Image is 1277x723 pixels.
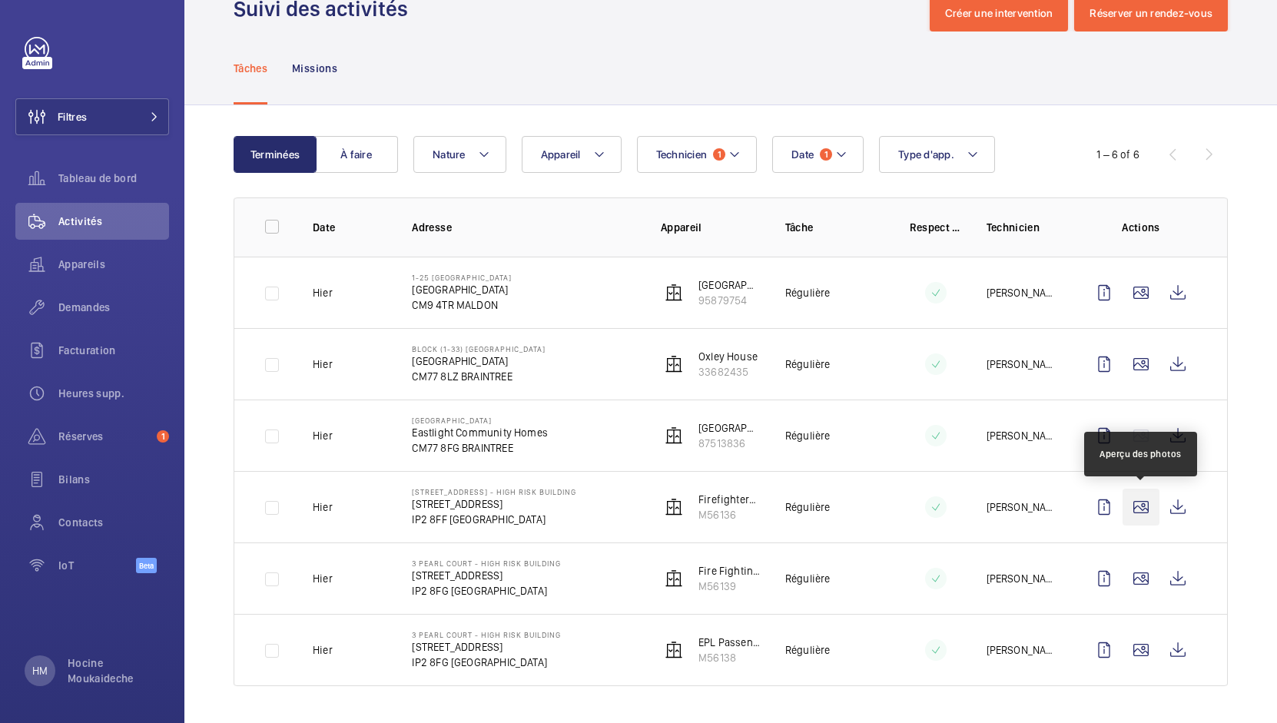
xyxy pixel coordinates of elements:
p: [GEOGRAPHIC_DATA] [412,353,546,369]
p: Hier [313,499,333,515]
span: Appareil [541,148,581,161]
button: À faire [315,136,398,173]
span: IoT [58,558,136,573]
p: 3 Pearl Court - High Risk Building [412,559,561,568]
p: [STREET_ADDRESS] [412,639,561,655]
p: Appareil [661,220,761,235]
button: Terminées [234,136,317,173]
p: Actions [1086,220,1196,235]
p: Régulière [785,642,831,658]
div: Aperçu des photos [1100,447,1182,461]
span: Filtres [58,109,87,124]
p: EPL Passenger Lift No 1 [698,635,761,650]
p: Hocine Moukaideche [68,655,160,686]
span: Appareils [58,257,169,272]
img: elevator.svg [665,284,683,302]
button: Nature [413,136,506,173]
p: M56138 [698,650,761,665]
p: Fire Fighting - EPL Passenger Lift No 2 [698,563,761,579]
p: [PERSON_NAME] [987,285,1061,300]
p: Block (1-33) [GEOGRAPHIC_DATA] [412,344,546,353]
span: Beta [136,558,157,573]
button: Filtres [15,98,169,135]
p: 33682435 [698,364,758,380]
button: Technicien1 [637,136,758,173]
span: Réserves [58,429,151,444]
span: Activités [58,214,169,229]
p: Hier [313,285,333,300]
p: Régulière [785,499,831,515]
p: Firefighters - EPL Passenger Lift [698,492,761,507]
p: 3 Pearl Court - High Risk Building [412,630,561,639]
p: Oxley House [698,349,758,364]
p: [PERSON_NAME] [987,499,1061,515]
p: Régulière [785,285,831,300]
p: Missions [292,61,337,76]
p: Eastlight Community Homes [412,425,548,440]
p: Régulière [785,357,831,372]
img: elevator.svg [665,498,683,516]
p: IP2 8FG [GEOGRAPHIC_DATA] [412,583,561,599]
span: Nature [433,148,466,161]
img: elevator.svg [665,641,683,659]
p: CM77 8LZ BRAINTREE [412,369,546,384]
span: Technicien [656,148,708,161]
p: Régulière [785,428,831,443]
p: [STREET_ADDRESS] - High Risk Building [412,487,576,496]
span: Bilans [58,472,169,487]
img: elevator.svg [665,355,683,373]
p: HM [32,663,48,678]
span: Demandes [58,300,169,315]
span: Heures supp. [58,386,169,401]
img: elevator.svg [665,426,683,445]
span: Contacts [58,515,169,530]
span: Date [791,148,814,161]
p: [GEOGRAPHIC_DATA] [412,416,548,425]
p: Tâche [785,220,885,235]
p: Hier [313,357,333,372]
p: [GEOGRAPHIC_DATA] [698,420,761,436]
p: Date [313,220,387,235]
p: [GEOGRAPHIC_DATA] [698,277,761,293]
p: IP2 8FG [GEOGRAPHIC_DATA] [412,655,561,670]
p: Adresse [412,220,636,235]
p: [PERSON_NAME] [987,571,1061,586]
p: IP2 8FF [GEOGRAPHIC_DATA] [412,512,576,527]
p: CM9 4TR MALDON [412,297,512,313]
p: M56136 [698,507,761,522]
p: [PERSON_NAME] [987,642,1061,658]
p: 87513836 [698,436,761,451]
p: Hier [313,571,333,586]
p: Hier [313,428,333,443]
button: Date1 [772,136,864,173]
p: [GEOGRAPHIC_DATA] [412,282,512,297]
span: 1 [820,148,832,161]
p: [PERSON_NAME] [987,428,1061,443]
p: Hier [313,642,333,658]
span: Tableau de bord [58,171,169,186]
p: [STREET_ADDRESS] [412,496,576,512]
button: Type d'app. [879,136,995,173]
img: elevator.svg [665,569,683,588]
p: M56139 [698,579,761,594]
div: 1 – 6 of 6 [1096,147,1139,162]
p: Technicien [987,220,1061,235]
p: 1-25 [GEOGRAPHIC_DATA] [412,273,512,282]
p: [PERSON_NAME] [987,357,1061,372]
span: Facturation [58,343,169,358]
p: Tâches [234,61,267,76]
p: Respect délai [910,220,962,235]
p: 95879754 [698,293,761,308]
p: [STREET_ADDRESS] [412,568,561,583]
span: Type d'app. [898,148,954,161]
span: 1 [713,148,725,161]
p: Régulière [785,571,831,586]
button: Appareil [522,136,622,173]
p: CM77 8FG BRAINTREE [412,440,548,456]
span: 1 [157,430,169,443]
